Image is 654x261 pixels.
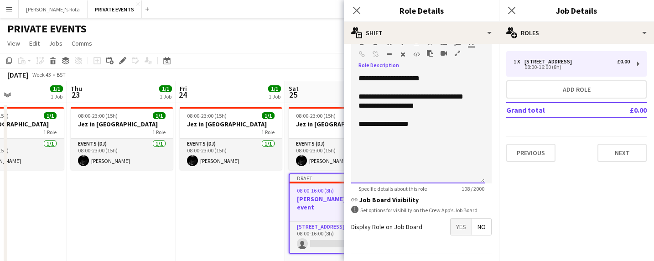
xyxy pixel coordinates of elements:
a: View [4,37,24,49]
app-card-role: [STREET_ADDRESS]0/108:00-16:00 (8h) [290,222,390,253]
h3: [PERSON_NAME] Private event [290,195,390,211]
span: 108 / 2000 [454,185,492,192]
h1: PRIVATE EVENTS [7,22,87,36]
app-card-role: Events (DJ)1/108:00-23:00 (15h)[PERSON_NAME] [289,139,391,170]
td: Grand total [506,103,603,117]
div: 1 x [514,58,524,65]
div: BST [57,71,66,78]
span: 1 Role [261,129,275,136]
button: Horizontal Line [386,51,392,58]
app-job-card: 08:00-23:00 (15h)1/1Jez in [GEOGRAPHIC_DATA]1 RoleEvents (DJ)1/108:00-23:00 (15h)[PERSON_NAME] [289,107,391,170]
span: 08:00-23:00 (15h) [78,112,118,119]
button: Next [597,144,647,162]
a: Comms [68,37,96,49]
span: Jobs [49,39,62,47]
span: 08:00-23:00 (15h) [187,112,227,119]
span: 24 [178,89,187,100]
div: 08:00-16:00 (8h) [514,65,630,69]
app-card-role: Events (DJ)1/108:00-23:00 (15h)[PERSON_NAME] [71,139,173,170]
app-card-role: Events (DJ)1/108:00-23:00 (15h)[PERSON_NAME] [180,139,282,170]
span: View [7,39,20,47]
button: Clear Formatting [400,51,406,58]
app-job-card: 08:00-23:00 (15h)1/1Jez in [GEOGRAPHIC_DATA]1 RoleEvents (DJ)1/108:00-23:00 (15h)[PERSON_NAME] [71,107,173,170]
div: [STREET_ADDRESS] [524,58,576,65]
span: 1/1 [153,112,166,119]
app-job-card: Draft08:00-16:00 (8h)0/1[PERSON_NAME] Private event1 Role[STREET_ADDRESS]0/108:00-16:00 (8h) [289,173,391,254]
div: 1 Job [160,93,171,100]
span: Sat [289,84,299,93]
button: Insert video [441,50,447,57]
div: [DATE] [7,70,28,79]
span: 1/1 [50,85,63,92]
div: 1 Job [269,93,280,100]
span: Comms [72,39,92,47]
button: Fullscreen [454,50,461,57]
h3: Jez in [GEOGRAPHIC_DATA] [180,120,282,128]
label: Display Role on Job Board [351,223,422,231]
div: £0.00 [617,58,630,65]
span: Yes [451,219,472,235]
button: Add role [506,80,647,99]
h3: Jez in [GEOGRAPHIC_DATA] [71,120,173,128]
span: No [472,219,491,235]
button: Paste as plain text [427,50,433,57]
span: Week 43 [30,71,53,78]
div: Set options for visibility on the Crew App’s Job Board [351,206,492,214]
span: Specific details about this role [351,185,434,192]
span: 23 [69,89,82,100]
span: 1/1 [268,85,281,92]
span: Edit [29,39,40,47]
div: Draft [290,174,390,182]
app-job-card: 08:00-23:00 (15h)1/1Jez in [GEOGRAPHIC_DATA]1 RoleEvents (DJ)1/108:00-23:00 (15h)[PERSON_NAME] [180,107,282,170]
button: HTML Code [413,51,420,58]
span: 1/1 [44,112,57,119]
span: 08:00-16:00 (8h) [297,187,334,194]
span: 1/1 [262,112,275,119]
span: 1/1 [159,85,172,92]
h3: Jez in [GEOGRAPHIC_DATA] [289,120,391,128]
a: Jobs [45,37,66,49]
span: Thu [71,84,82,93]
h3: Job Details [499,5,654,16]
span: 25 [287,89,299,100]
a: Edit [26,37,43,49]
h3: Role Details [344,5,499,16]
div: Roles [499,22,654,44]
span: 1 Role [152,129,166,136]
div: 1 Job [51,93,62,100]
span: Fri [180,84,187,93]
div: Shift [344,22,499,44]
span: 08:00-23:00 (15h) [296,112,336,119]
button: PRIVATE EVENTS [88,0,142,18]
button: [PERSON_NAME]'s Rota [19,0,88,18]
h3: Job Board Visibility [351,196,492,204]
td: £0.00 [603,103,647,117]
button: Previous [506,144,555,162]
span: 1 Role [43,129,57,136]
